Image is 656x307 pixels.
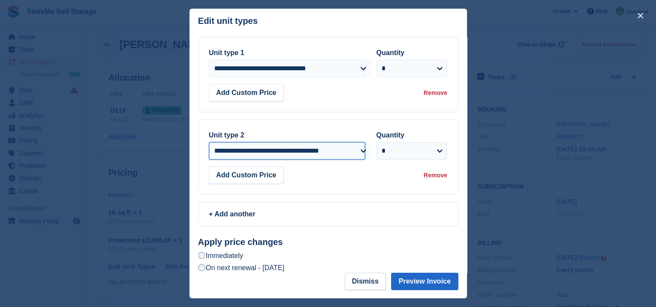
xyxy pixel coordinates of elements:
[209,131,245,139] label: Unit type 2
[198,16,258,26] p: Edit unit types
[391,273,458,290] button: Preview Invoice
[209,84,284,101] button: Add Custom Price
[424,171,447,180] div: Remove
[633,9,647,23] button: close
[376,131,405,139] label: Quantity
[345,273,386,290] button: Dismiss
[198,264,205,271] input: On next renewal - [DATE]
[198,251,243,260] label: Immediately
[198,252,205,259] input: Immediately
[209,49,245,56] label: Unit type 1
[198,202,458,227] a: + Add another
[198,263,284,272] label: On next renewal - [DATE]
[209,167,284,184] button: Add Custom Price
[376,49,405,56] label: Quantity
[209,209,447,219] div: + Add another
[198,237,283,247] strong: Apply price changes
[424,88,447,98] div: Remove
